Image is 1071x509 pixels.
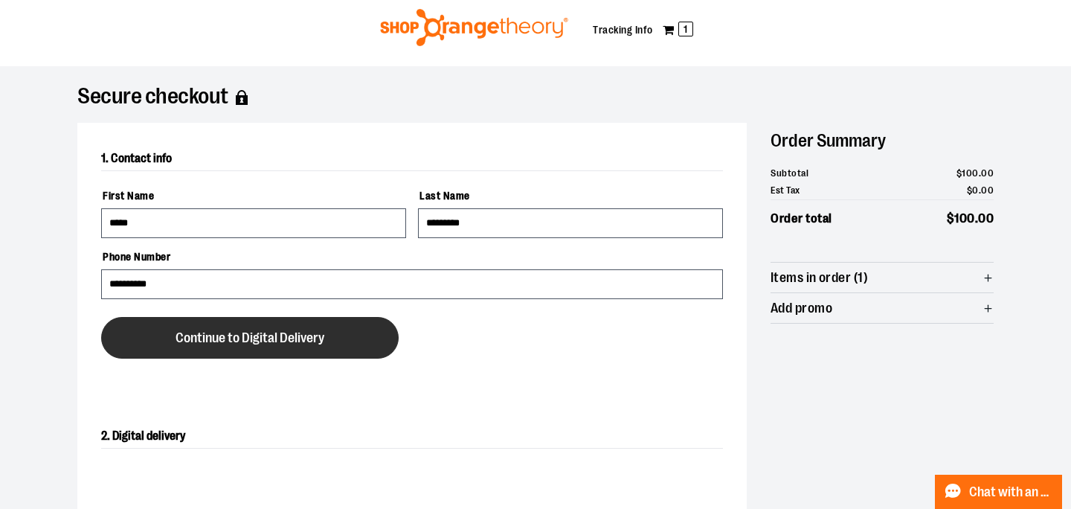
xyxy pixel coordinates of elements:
button: Items in order (1) [771,263,994,292]
span: 1 [678,22,693,36]
h2: 1. Contact info [101,147,723,171]
span: $ [956,167,962,179]
h1: Secure checkout [77,90,994,105]
span: 100 [954,211,975,225]
span: Chat with an Expert [969,485,1053,499]
span: $ [967,185,973,196]
label: First Name [101,183,406,208]
span: Est Tax [771,183,800,198]
button: Add promo [771,293,994,323]
span: . [975,211,979,225]
span: Subtotal [771,166,808,181]
span: 0 [972,185,979,196]
h2: 2. Digital delivery [101,424,723,449]
span: 00 [981,185,994,196]
span: . [979,167,982,179]
h2: Order Summary [771,123,994,159]
span: Items in order (1) [771,271,868,285]
img: Shop Orangetheory [378,9,570,46]
span: 100 [962,167,979,179]
span: . [979,185,982,196]
label: Phone Number [101,244,723,269]
button: Chat with an Expert [935,475,1063,509]
span: 00 [978,211,994,225]
a: Tracking Info [593,24,653,36]
button: Continue to Digital Delivery [101,317,399,359]
span: $ [947,211,955,225]
label: Last Name [418,183,723,208]
span: Add promo [771,301,832,316]
span: 00 [981,167,994,179]
span: Continue to Digital Delivery [176,331,324,345]
span: Order total [771,209,832,228]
